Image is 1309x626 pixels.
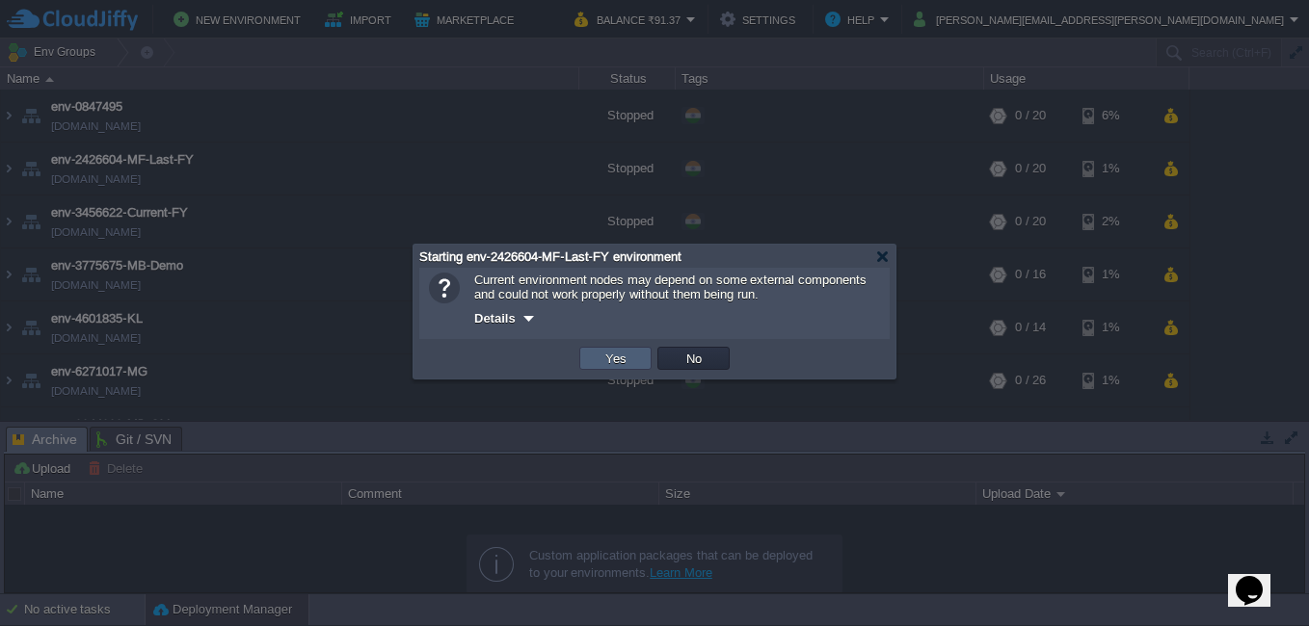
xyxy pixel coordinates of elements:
button: No [681,350,708,367]
button: Yes [600,350,632,367]
iframe: chat widget [1228,549,1290,607]
span: Details [474,311,516,326]
span: Starting env-2426604-MF-Last-FY environment [419,249,681,264]
span: Current environment nodes may depend on some external components and could not work properly with... [474,273,867,301]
